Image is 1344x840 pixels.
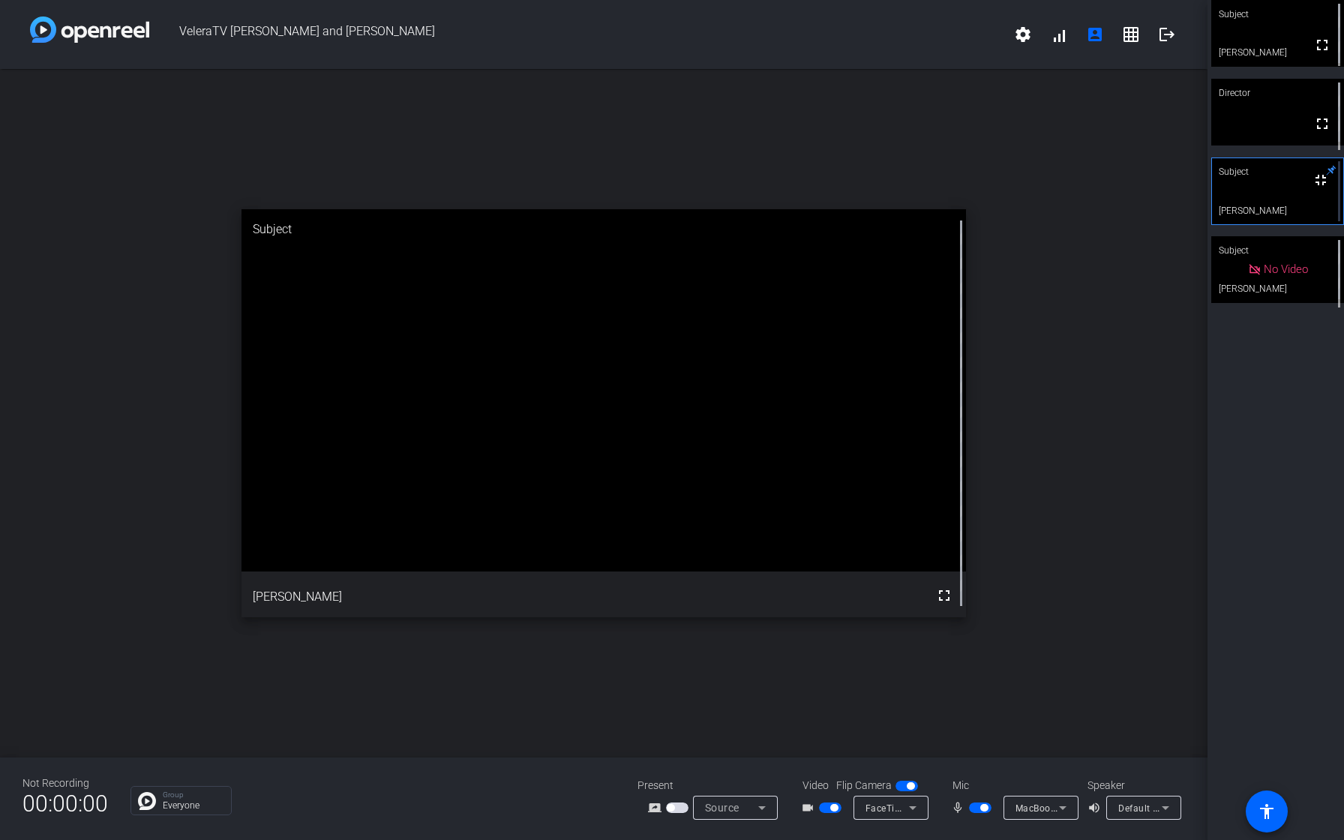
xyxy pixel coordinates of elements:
[935,586,953,604] mat-icon: fullscreen
[30,16,149,43] img: white-gradient.svg
[22,775,108,791] div: Not Recording
[1087,799,1105,817] mat-icon: volume_up
[1015,802,1168,814] span: MacBook Pro Microphone (Built-in)
[836,778,892,793] span: Flip Camera
[1158,25,1176,43] mat-icon: logout
[951,799,969,817] mat-icon: mic_none
[1312,171,1330,189] mat-icon: fullscreen_exit
[705,802,739,814] span: Source
[1118,802,1299,814] span: Default - MacBook Pro Speakers (Built-in)
[1258,802,1276,820] mat-icon: accessibility
[1211,157,1344,186] div: Subject
[637,778,787,793] div: Present
[1086,25,1104,43] mat-icon: account_box
[1087,778,1177,793] div: Speaker
[1264,262,1308,276] span: No Video
[801,799,819,817] mat-icon: videocam_outline
[149,16,1005,52] span: VeleraTV [PERSON_NAME] and [PERSON_NAME]
[937,778,1087,793] div: Mic
[163,801,223,810] p: Everyone
[1014,25,1032,43] mat-icon: settings
[163,791,223,799] p: Group
[648,799,666,817] mat-icon: screen_share_outline
[22,785,108,822] span: 00:00:00
[1041,16,1077,52] button: signal_cellular_alt
[1313,36,1331,54] mat-icon: fullscreen
[1122,25,1140,43] mat-icon: grid_on
[1313,115,1331,133] mat-icon: fullscreen
[1211,236,1344,265] div: Subject
[1211,79,1344,107] div: Director
[138,792,156,810] img: Chat Icon
[802,778,829,793] span: Video
[241,209,966,250] div: Subject
[865,802,1058,814] span: FaceTime HD Camera (Built-in) (05ac:8514)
